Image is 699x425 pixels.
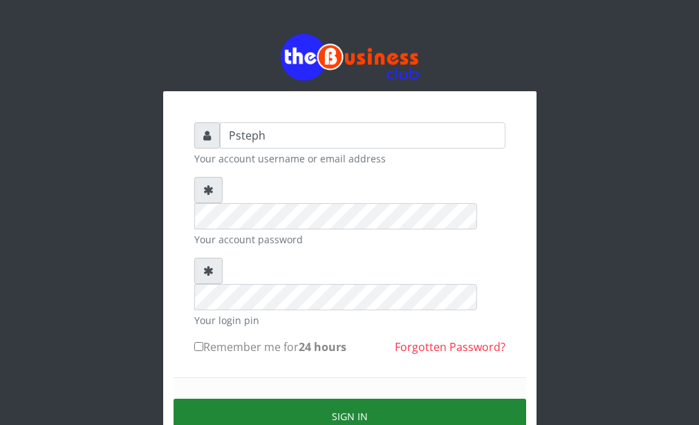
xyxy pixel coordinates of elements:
small: Your account password [194,232,505,247]
small: Your account username or email address [194,151,505,166]
b: 24 hours [299,339,346,355]
small: Your login pin [194,313,505,328]
label: Remember me for [194,339,346,355]
input: Username or email address [220,122,505,149]
a: Forgotten Password? [395,339,505,355]
input: Remember me for24 hours [194,342,203,351]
